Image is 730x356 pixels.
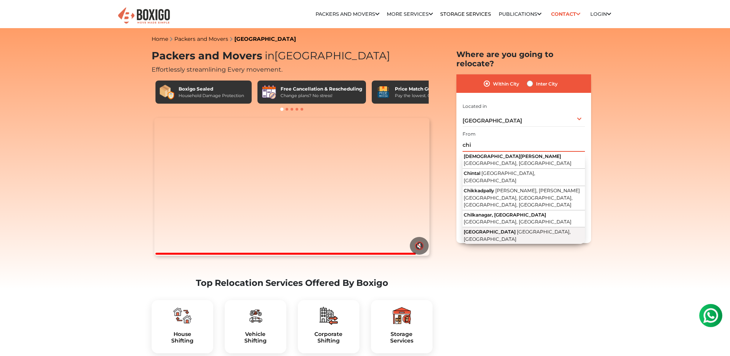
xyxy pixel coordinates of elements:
label: Within City [493,79,519,88]
button: Chilkanagar, [GEOGRAPHIC_DATA] [GEOGRAPHIC_DATA], [GEOGRAPHIC_DATA] [463,210,585,227]
button: 🔇 [410,237,429,255]
video: Your browser does not support the video tag. [154,118,429,256]
a: Packers and Movers [174,35,228,42]
div: Household Damage Protection [179,92,244,99]
input: Select Building or Nearest Landmark [463,138,585,152]
a: [GEOGRAPHIC_DATA] [234,35,296,42]
h2: Where are you going to relocate? [456,50,591,68]
img: Price Match Guarantee [376,84,391,100]
label: Inter City [536,79,558,88]
img: Free Cancellation & Rescheduling [261,84,277,100]
span: Effortlessly streamlining Every movement. [152,66,282,73]
a: StorageServices [377,331,426,344]
h5: House Shifting [158,331,207,344]
span: [PERSON_NAME], [PERSON_NAME][GEOGRAPHIC_DATA], [GEOGRAPHIC_DATA], [GEOGRAPHIC_DATA], [GEOGRAPHIC_... [464,188,580,208]
span: Chikkadpally [464,188,494,193]
span: Chintal [464,170,480,176]
span: [DEMOGRAPHIC_DATA][PERSON_NAME] [464,153,561,159]
button: [GEOGRAPHIC_DATA] [GEOGRAPHIC_DATA], [GEOGRAPHIC_DATA] [463,227,585,244]
img: Boxigo [117,7,171,25]
label: Located in [463,103,487,110]
a: Contact [549,8,583,20]
h5: Vehicle Shifting [231,331,280,344]
a: Home [152,35,168,42]
div: Price Match Guarantee [395,86,453,92]
span: [GEOGRAPHIC_DATA] [464,229,516,235]
img: boxigo_packers_and_movers_plan [246,306,265,325]
a: Login [590,11,611,17]
img: Boxigo Sealed [159,84,175,100]
img: boxigo_packers_and_movers_plan [319,306,338,325]
a: Packers and Movers [316,11,379,17]
button: [DEMOGRAPHIC_DATA][PERSON_NAME] [GEOGRAPHIC_DATA], [GEOGRAPHIC_DATA] [463,152,585,169]
div: Free Cancellation & Rescheduling [281,86,362,92]
a: Publications [499,11,541,17]
span: [GEOGRAPHIC_DATA] [463,117,522,124]
div: Boxigo Sealed [179,86,244,92]
div: Change plans? No stress! [281,92,362,99]
span: in [265,49,274,62]
div: Pay the lowest. Guaranteed! [395,92,453,99]
button: Chintal [GEOGRAPHIC_DATA], [GEOGRAPHIC_DATA] [463,169,585,186]
a: More services [387,11,433,17]
span: [GEOGRAPHIC_DATA], [GEOGRAPHIC_DATA] [464,170,535,183]
span: [GEOGRAPHIC_DATA], [GEOGRAPHIC_DATA] [464,229,571,242]
span: [GEOGRAPHIC_DATA], [GEOGRAPHIC_DATA] [464,160,571,166]
label: From [463,131,476,138]
span: Chilkanagar, [GEOGRAPHIC_DATA] [464,212,546,218]
h2: Top Relocation Services Offered By Boxigo [152,278,433,288]
span: [GEOGRAPHIC_DATA], [GEOGRAPHIC_DATA] [464,219,571,225]
span: [GEOGRAPHIC_DATA] [262,49,390,62]
button: Chikkadpally [PERSON_NAME], [PERSON_NAME][GEOGRAPHIC_DATA], [GEOGRAPHIC_DATA], [GEOGRAPHIC_DATA],... [463,186,585,210]
a: VehicleShifting [231,331,280,344]
img: boxigo_packers_and_movers_plan [393,306,411,325]
img: whatsapp-icon.svg [8,8,23,23]
h5: Corporate Shifting [304,331,353,344]
a: CorporateShifting [304,331,353,344]
a: HouseShifting [158,331,207,344]
h5: Storage Services [377,331,426,344]
a: Storage Services [440,11,491,17]
img: boxigo_packers_and_movers_plan [173,306,192,325]
h1: Packers and Movers [152,50,433,62]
